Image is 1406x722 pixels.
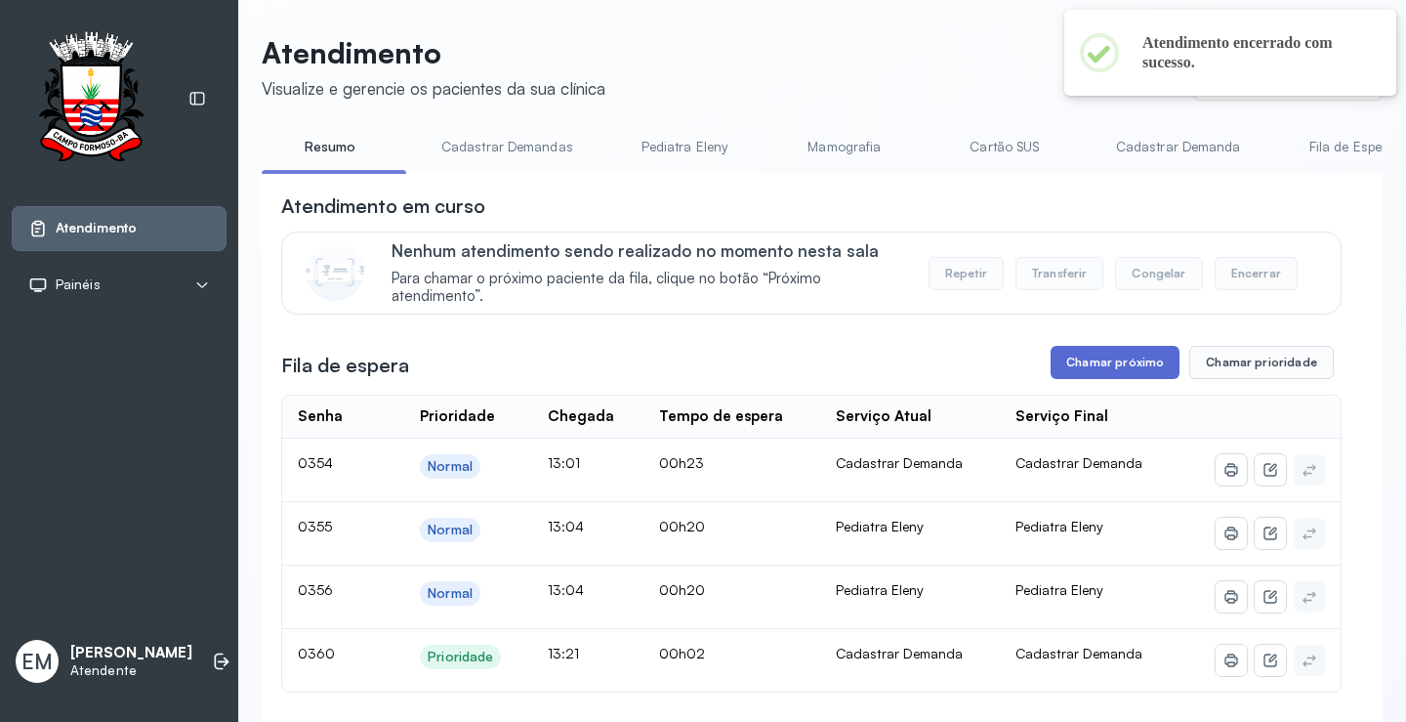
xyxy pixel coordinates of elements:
span: Atendimento [56,220,137,236]
div: Prioridade [428,649,493,665]
button: Chamar próximo [1051,346,1179,379]
span: Cadastrar Demanda [1015,454,1142,471]
span: Painéis [56,276,101,293]
span: 13:21 [548,645,579,661]
span: 0355 [298,518,332,534]
a: Cartão SUS [936,131,1073,163]
a: Cadastrar Demandas [422,131,593,163]
p: Atendente [70,662,192,679]
h3: Fila de espera [281,352,409,379]
p: [PERSON_NAME] [70,644,192,662]
a: Cadastrar Demanda [1096,131,1261,163]
span: 00h20 [659,581,705,598]
span: 0356 [298,581,333,598]
div: Serviço Atual [836,407,931,426]
a: Mamografia [776,131,913,163]
h2: Atendimento encerrado com sucesso. [1142,33,1365,72]
p: Atendimento [262,35,605,70]
span: 0360 [298,645,335,661]
button: Repetir [929,257,1004,290]
span: Para chamar o próximo paciente da fila, clique no botão “Próximo atendimento”. [392,270,908,307]
h3: Atendimento em curso [281,192,485,220]
div: Normal [428,585,473,602]
span: Pediatra Eleny [1015,581,1103,598]
span: 0354 [298,454,333,471]
div: Senha [298,407,343,426]
button: Encerrar [1215,257,1298,290]
div: Cadastrar Demanda [836,645,984,662]
div: Pediatra Eleny [836,581,984,599]
div: Tempo de espera [659,407,783,426]
div: Serviço Final [1015,407,1108,426]
div: Normal [428,458,473,475]
div: Normal [428,522,473,538]
a: Pediatra Eleny [616,131,753,163]
div: Prioridade [420,407,495,426]
span: 13:04 [548,518,584,534]
img: Logotipo do estabelecimento [21,31,161,167]
div: Cadastrar Demanda [836,454,984,472]
a: Resumo [262,131,398,163]
div: Visualize e gerencie os pacientes da sua clínica [262,78,605,99]
div: Chegada [548,407,614,426]
p: Nenhum atendimento sendo realizado no momento nesta sala [392,240,908,261]
span: 00h02 [659,645,705,661]
button: Congelar [1115,257,1202,290]
span: Pediatra Eleny [1015,518,1103,534]
a: Atendimento [28,219,210,238]
button: Chamar prioridade [1189,346,1334,379]
div: Pediatra Eleny [836,518,984,535]
span: 13:04 [548,581,584,598]
button: Transferir [1015,257,1104,290]
span: 13:01 [548,454,580,471]
span: Cadastrar Demanda [1015,645,1142,661]
span: 00h23 [659,454,704,471]
img: Imagem de CalloutCard [306,242,364,301]
span: 00h20 [659,518,705,534]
